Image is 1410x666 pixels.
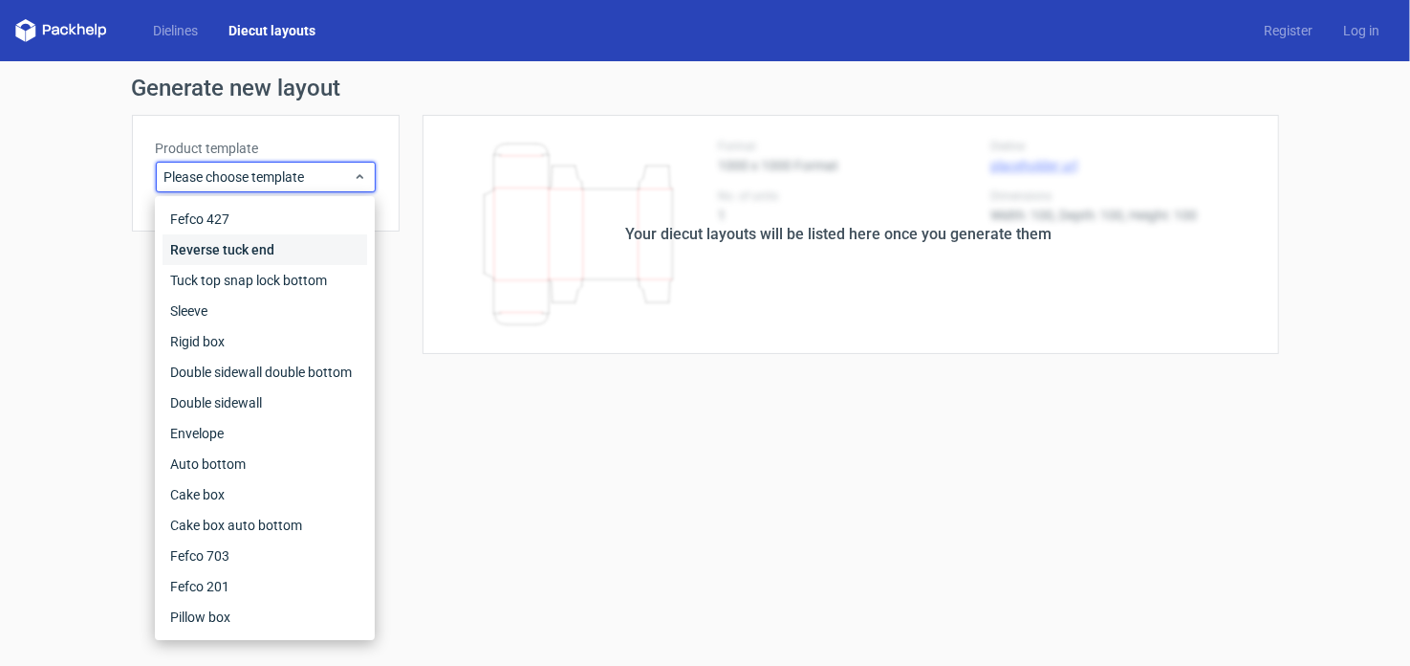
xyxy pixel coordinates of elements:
div: Pillow box [163,602,367,633]
div: Fefco 703 [163,541,367,571]
div: Rigid box [163,326,367,357]
div: Fefco 201 [163,571,367,602]
div: Tuck top snap lock bottom [163,265,367,296]
a: Register [1248,21,1328,40]
div: Cake box auto bottom [163,510,367,541]
div: Cake box [163,479,367,510]
div: Sleeve [163,296,367,326]
a: Diecut layouts [213,21,331,40]
h1: Generate new layout [132,77,1279,100]
div: Auto bottom [163,449,367,479]
div: Envelope [163,418,367,449]
div: Reverse tuck end [163,234,367,265]
a: Dielines [138,21,213,40]
div: Double sidewall [163,388,367,418]
a: Log in [1328,21,1395,40]
label: Product template [156,139,376,158]
div: Fefco 427 [163,204,367,234]
div: Double sidewall double bottom [163,357,367,388]
div: Your diecut layouts will be listed here once you generate them [626,223,1052,246]
span: Please choose template [164,167,353,187]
